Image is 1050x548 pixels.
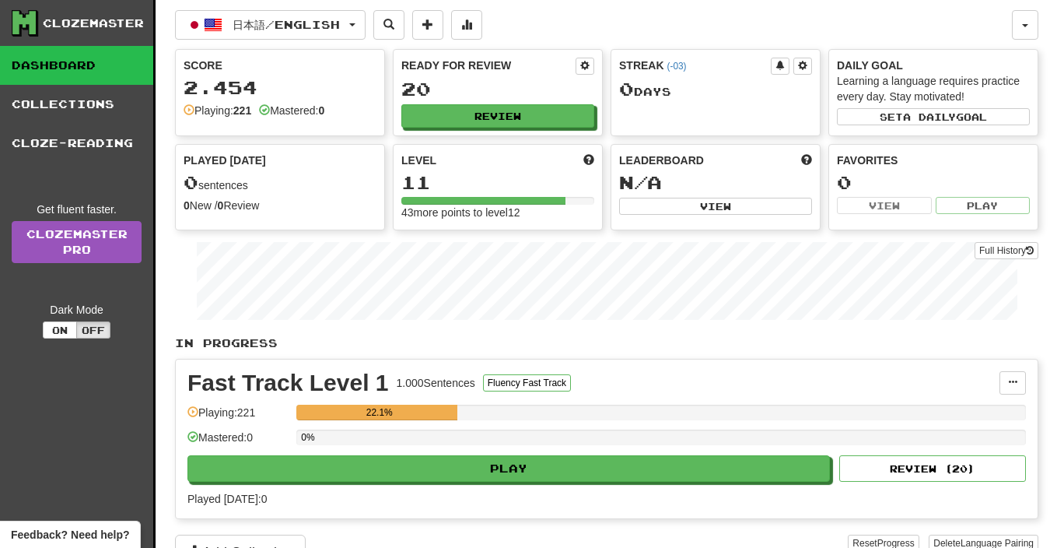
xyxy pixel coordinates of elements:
div: 11 [401,173,594,192]
div: Learning a language requires practice every day. Stay motivated! [837,73,1030,104]
span: 日本語 / English [233,18,340,31]
div: Score [184,58,376,73]
button: Fluency Fast Track [483,374,571,392]
span: Leaderboard [619,153,704,168]
a: (-03) [667,61,686,72]
button: Off [76,321,110,339]
button: Search sentences [373,10,404,40]
strong: 0 [218,199,224,212]
button: Play [187,455,830,482]
button: Review (20) [839,455,1026,482]
span: Level [401,153,436,168]
strong: 221 [233,104,251,117]
button: Play [936,197,1031,214]
div: Fast Track Level 1 [187,371,389,395]
span: Score more points to level up [583,153,594,168]
button: On [43,321,77,339]
button: View [837,197,932,214]
span: This week in points, UTC [801,153,812,168]
button: View [619,198,812,215]
div: New / Review [184,198,376,213]
div: Ready for Review [401,58,576,73]
button: 日本語/English [175,10,366,40]
p: In Progress [175,335,1038,351]
strong: 0 [318,104,324,117]
strong: 0 [184,199,190,212]
button: Review [401,104,594,128]
a: ClozemasterPro [12,221,142,263]
div: 43 more points to level 12 [401,205,594,220]
button: More stats [451,10,482,40]
div: Playing: 221 [187,405,289,430]
div: Mastered: [259,103,324,118]
div: Favorites [837,153,1030,168]
span: 0 [184,171,198,193]
div: 20 [401,79,594,99]
span: N/A [619,171,662,193]
div: Streak [619,58,771,73]
div: Get fluent faster. [12,202,142,217]
span: Open feedback widget [11,527,129,543]
span: a daily [903,111,956,122]
button: Seta dailygoal [837,108,1030,125]
button: Full History [975,242,1038,259]
div: Day s [619,79,812,100]
div: 2.454 [184,78,376,97]
div: Dark Mode [12,302,142,318]
div: Playing: [184,103,251,118]
div: Daily Goal [837,58,1030,73]
div: Clozemaster [43,16,144,31]
div: 22.1% [301,405,457,420]
span: Played [DATE] [184,153,266,168]
div: 1.000 Sentences [397,375,475,391]
div: sentences [184,173,376,193]
div: Mastered: 0 [187,430,289,455]
button: Add sentence to collection [412,10,443,40]
div: 0 [837,173,1030,192]
span: 0 [619,78,634,100]
span: Played [DATE]: 0 [187,493,267,505]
